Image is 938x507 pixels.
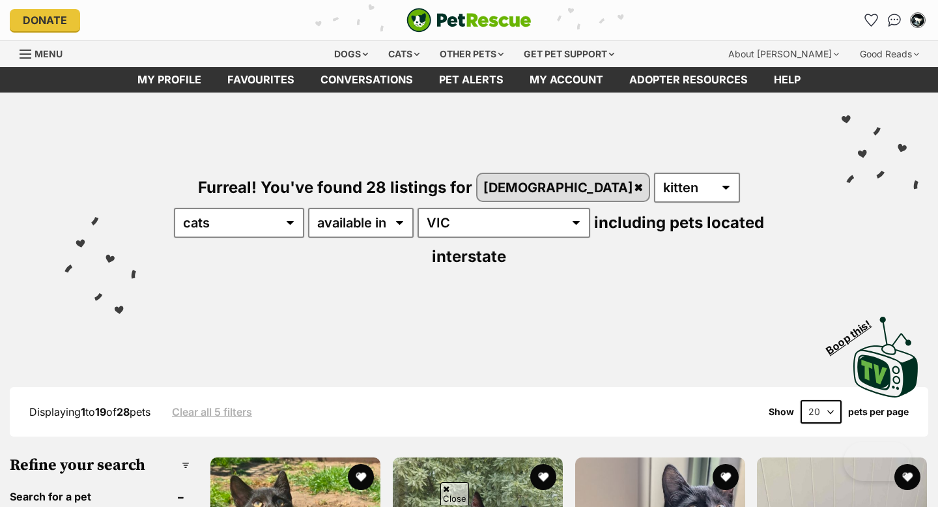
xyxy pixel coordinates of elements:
img: PetRescue TV logo [853,317,918,398]
iframe: Help Scout Beacon - Open [844,442,912,481]
span: Furreal! You've found 28 listings for [198,178,472,197]
button: My account [907,10,928,31]
a: Boop this! [853,305,918,400]
header: Search for a pet [10,491,190,502]
a: Menu [20,41,72,65]
a: Favourites [214,67,307,93]
strong: 19 [95,405,106,418]
button: favourite [894,464,920,490]
a: [DEMOGRAPHIC_DATA] [477,174,649,201]
div: About [PERSON_NAME] [719,41,848,67]
img: chat-41dd97257d64d25036548639549fe6c8038ab92f7586957e7f3b1b290dea8141.svg [888,14,902,27]
a: Conversations [884,10,905,31]
a: My profile [124,67,214,93]
a: PetRescue [406,8,532,33]
div: Cats [379,41,429,67]
button: favourite [712,464,738,490]
a: Donate [10,9,80,31]
strong: 28 [117,405,130,418]
span: Menu [35,48,63,59]
div: Other pets [431,41,513,67]
img: logo-cat-932fe2b9b8326f06289b0f2fb663e598f794de774fb13d1741a6617ecf9a85b4.svg [406,8,532,33]
strong: 1 [81,405,85,418]
span: Show [769,407,794,417]
div: Get pet support [515,41,623,67]
button: favourite [348,464,374,490]
a: Clear all 5 filters [172,406,252,418]
span: Displaying to of pets [29,405,150,418]
a: conversations [307,67,426,93]
span: including pets located interstate [432,213,764,266]
a: Adopter resources [616,67,761,93]
a: Help [761,67,814,93]
span: Close [440,482,469,505]
label: pets per page [848,407,909,417]
img: Lily Street profile pic [911,14,924,27]
button: favourite [530,464,556,490]
a: Favourites [860,10,881,31]
span: Boop this! [824,310,884,356]
div: Dogs [325,41,377,67]
a: My account [517,67,616,93]
h3: Refine your search [10,456,190,474]
div: Good Reads [851,41,928,67]
ul: Account quick links [860,10,928,31]
a: Pet alerts [426,67,517,93]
